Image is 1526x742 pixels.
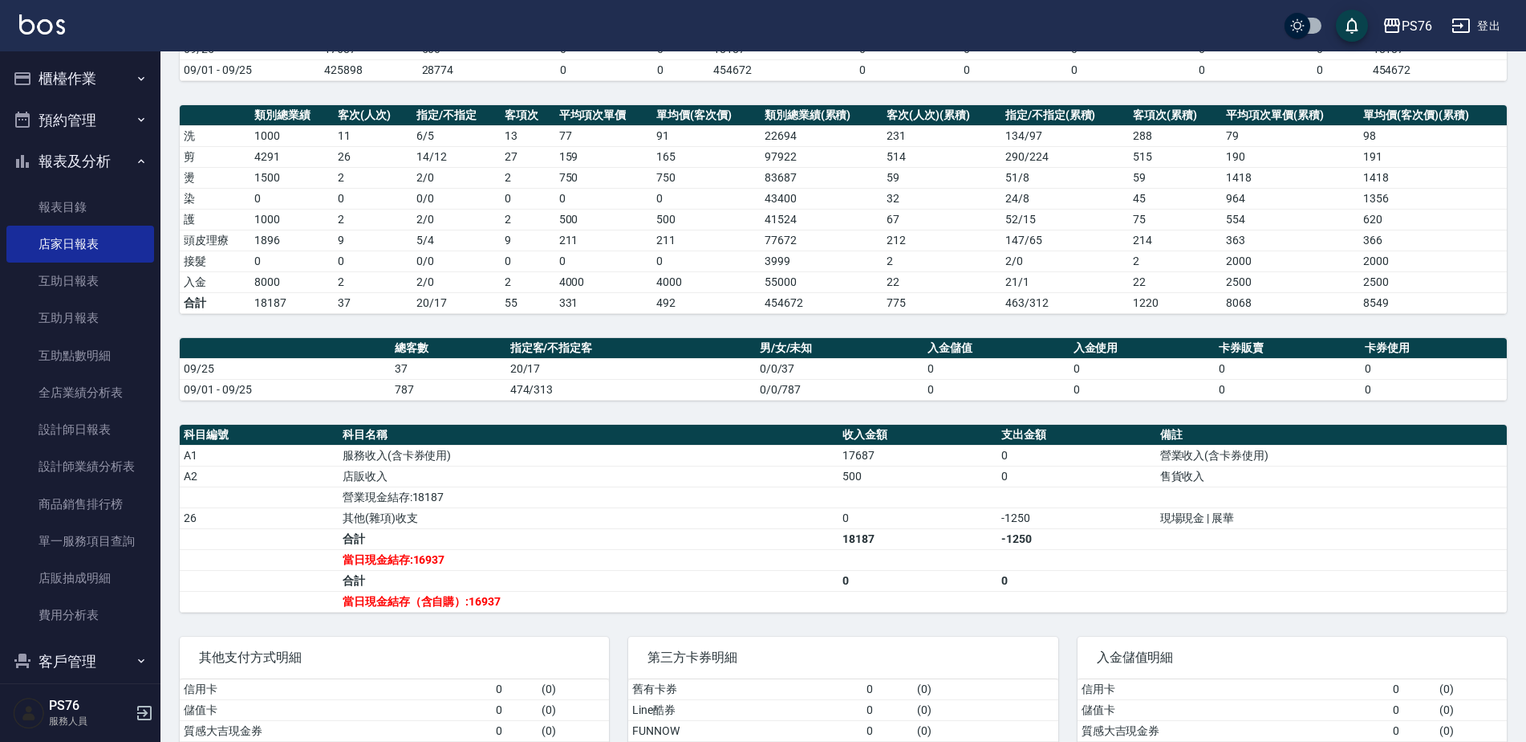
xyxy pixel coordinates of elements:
[756,338,923,359] th: 男/女/未知
[913,720,1058,741] td: ( 0 )
[555,188,653,209] td: 0
[652,209,761,230] td: 500
[1215,379,1361,400] td: 0
[555,271,653,292] td: 4000
[1001,251,1129,271] td: 2 / 0
[1222,188,1359,209] td: 964
[339,425,838,446] th: 科目名稱
[1129,271,1222,292] td: 22
[250,105,334,126] th: 類別總業績
[1402,16,1432,36] div: PS76
[628,699,862,720] td: Line酷券
[501,105,554,126] th: 客項次
[628,679,862,700] td: 舊有卡券
[6,189,154,226] a: 報表目錄
[199,650,590,666] span: 其他支付方式明細
[501,230,554,251] td: 9
[49,698,131,714] h5: PS76
[501,292,554,313] td: 55
[997,425,1156,446] th: 支出金額
[838,528,997,549] td: 18187
[412,230,501,251] td: 5 / 4
[492,679,538,700] td: 0
[418,59,515,80] td: 28774
[1001,105,1129,126] th: 指定/不指定(累積)
[761,167,883,188] td: 83687
[1078,679,1390,700] td: 信用卡
[997,445,1156,466] td: 0
[6,448,154,485] a: 設計師業績分析表
[1069,358,1216,379] td: 0
[1361,379,1507,400] td: 0
[538,679,609,700] td: ( 0 )
[180,105,1507,314] table: a dense table
[1359,125,1507,146] td: 98
[19,14,65,35] img: Logo
[1222,105,1359,126] th: 平均項次單價(累積)
[501,167,554,188] td: 2
[250,146,334,167] td: 4291
[1133,59,1271,80] td: 0
[180,146,250,167] td: 剪
[838,445,997,466] td: 17687
[652,146,761,167] td: 165
[1336,10,1368,42] button: save
[6,560,154,597] a: 店販抽成明細
[1069,338,1216,359] th: 入金使用
[883,271,1000,292] td: 22
[1069,379,1216,400] td: 0
[250,167,334,188] td: 1500
[862,679,913,700] td: 0
[1078,720,1390,741] td: 質感大吉現金券
[761,209,883,230] td: 41524
[761,251,883,271] td: 3999
[6,263,154,300] a: 互助日報表
[1129,292,1222,313] td: 1220
[501,146,554,167] td: 27
[515,59,612,80] td: 0
[652,251,761,271] td: 0
[180,425,1507,613] table: a dense table
[180,379,391,400] td: 09/01 - 09/25
[180,699,492,720] td: 儲值卡
[180,445,339,466] td: A1
[412,209,501,230] td: 2 / 0
[506,338,756,359] th: 指定客/不指定客
[412,146,501,167] td: 14 / 12
[862,699,913,720] td: 0
[180,59,320,80] td: 09/01 - 09/25
[6,641,154,683] button: 客戶管理
[1361,338,1507,359] th: 卡券使用
[838,570,997,591] td: 0
[883,188,1000,209] td: 32
[6,374,154,411] a: 全店業績分析表
[647,650,1038,666] span: 第三方卡券明細
[918,59,1015,80] td: 0
[1445,11,1507,41] button: 登出
[6,141,154,182] button: 報表及分析
[652,105,761,126] th: 單均價(客次價)
[180,508,339,528] td: 26
[555,292,653,313] td: 331
[250,251,334,271] td: 0
[412,251,501,271] td: 0 / 0
[180,425,339,446] th: 科目編號
[709,59,806,80] td: 454672
[761,146,883,167] td: 97922
[6,58,154,100] button: 櫃檯作業
[6,597,154,634] a: 費用分析表
[334,105,412,126] th: 客次(人次)
[180,125,250,146] td: 洗
[180,358,391,379] td: 09/25
[1097,650,1487,666] span: 入金儲值明細
[6,100,154,141] button: 預約管理
[180,338,1507,401] table: a dense table
[555,167,653,188] td: 750
[49,714,131,728] p: 服務人員
[883,251,1000,271] td: 2
[913,699,1058,720] td: ( 0 )
[555,251,653,271] td: 0
[506,358,756,379] td: 20/17
[180,720,492,741] td: 質感大吉現金券
[180,188,250,209] td: 染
